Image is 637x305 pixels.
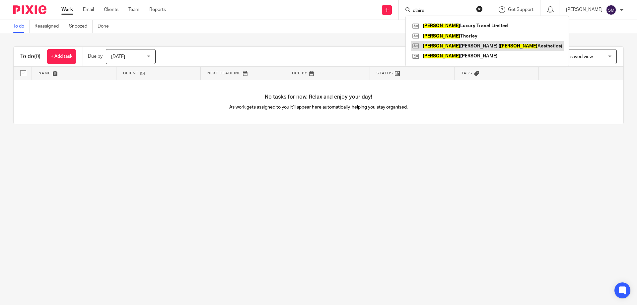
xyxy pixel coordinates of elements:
[149,6,166,13] a: Reports
[34,54,40,59] span: (0)
[556,54,593,59] span: Select saved view
[476,6,483,12] button: Clear
[69,20,93,33] a: Snoozed
[88,53,103,60] p: Due by
[13,20,30,33] a: To do
[104,6,118,13] a: Clients
[61,6,73,13] a: Work
[47,49,76,64] a: + Add task
[14,94,623,101] h4: No tasks for now. Relax and enjoy your day!
[111,54,125,59] span: [DATE]
[98,20,114,33] a: Done
[35,20,64,33] a: Reassigned
[606,5,616,15] img: svg%3E
[13,5,46,14] img: Pixie
[566,6,602,13] p: [PERSON_NAME]
[20,53,40,60] h1: To do
[83,6,94,13] a: Email
[461,71,472,75] span: Tags
[412,8,472,14] input: Search
[508,7,533,12] span: Get Support
[128,6,139,13] a: Team
[166,104,471,111] p: As work gets assigned to you it'll appear here automatically, helping you stay organised.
